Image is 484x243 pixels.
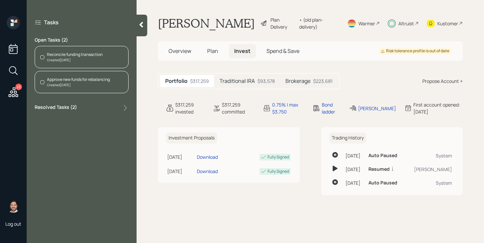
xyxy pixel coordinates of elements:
[285,78,310,84] h5: Brokerage
[35,104,77,112] label: Resolved Tasks ( 2 )
[234,47,250,55] span: Invest
[313,78,332,85] div: $223,681
[345,179,363,186] div: [DATE]
[267,154,289,160] div: Fully Signed
[165,78,188,84] h5: Portfolio
[358,20,375,27] div: Warmer
[257,78,275,85] div: $93,578
[422,78,463,85] div: Propose Account +
[158,16,255,31] h1: [PERSON_NAME]
[368,166,390,172] h6: Resumed
[5,221,21,227] div: Log out
[166,132,217,143] h6: Investment Proposals
[207,47,218,55] span: Plan
[197,168,218,175] div: Download
[44,19,59,26] label: Tasks
[413,101,463,115] div: First account opened: [DATE]
[47,52,103,58] div: Reconcile funding transaction
[408,166,452,173] div: [PERSON_NAME]
[267,168,289,174] div: Fully Signed
[272,101,304,115] div: 0.75% | max $3,750
[175,101,205,115] div: $317,259 invested
[368,153,397,158] h6: Auto Paused
[167,168,194,175] div: [DATE]
[15,84,22,90] div: 23
[47,58,103,63] div: Created [DATE]
[197,153,218,160] div: Download
[47,83,110,88] div: Created [DATE]
[408,152,452,159] div: System
[47,77,110,83] div: Approve new funds for rebalancing
[7,199,20,213] img: michael-russo-headshot.png
[408,179,452,186] div: System
[358,105,396,112] div: [PERSON_NAME]
[368,180,397,186] h6: Auto Paused
[190,78,209,85] div: $317,259
[220,78,255,84] h5: Traditional IRA
[167,153,194,160] div: [DATE]
[270,16,296,30] div: Plan Delivery
[169,47,191,55] span: Overview
[437,20,458,27] div: Kustomer
[345,152,363,159] div: [DATE]
[299,16,339,30] div: • (old plan-delivery)
[222,101,255,115] div: $317,259 committed
[329,132,366,143] h6: Trading History
[322,101,341,115] div: Bond ladder
[266,47,299,55] span: Spend & Save
[345,166,363,173] div: [DATE]
[35,37,129,43] label: Open Tasks ( 2 )
[381,48,449,54] div: Risk tolerance profile is out of date
[398,20,414,27] div: Altruist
